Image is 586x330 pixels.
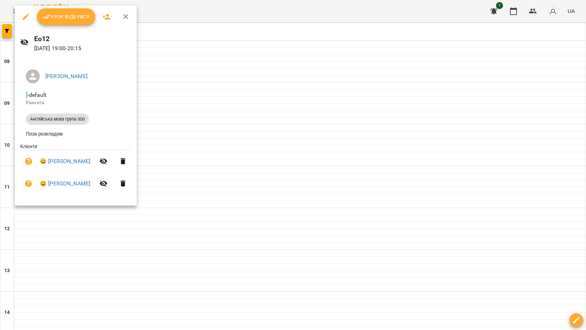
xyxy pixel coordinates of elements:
a: [PERSON_NAME] [45,73,88,79]
button: Візит ще не сплачено. Додати оплату? [20,153,37,170]
a: 😀 [PERSON_NAME] [40,179,90,188]
li: Поза розкладом [20,128,131,140]
span: Урок відбувся [43,13,90,21]
span: Англійська мова група 300 [26,116,89,122]
h6: Ео12 [34,33,132,44]
button: Візит ще не сплачено. Додати оплату? [20,175,37,192]
p: Кімната [26,99,126,106]
a: 😀 [PERSON_NAME] [40,157,90,166]
p: [DATE] 19:00 - 20:15 [34,44,132,53]
button: Урок відбувся [37,8,96,25]
span: - default [26,92,48,98]
ul: Клієнти [20,143,131,197]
